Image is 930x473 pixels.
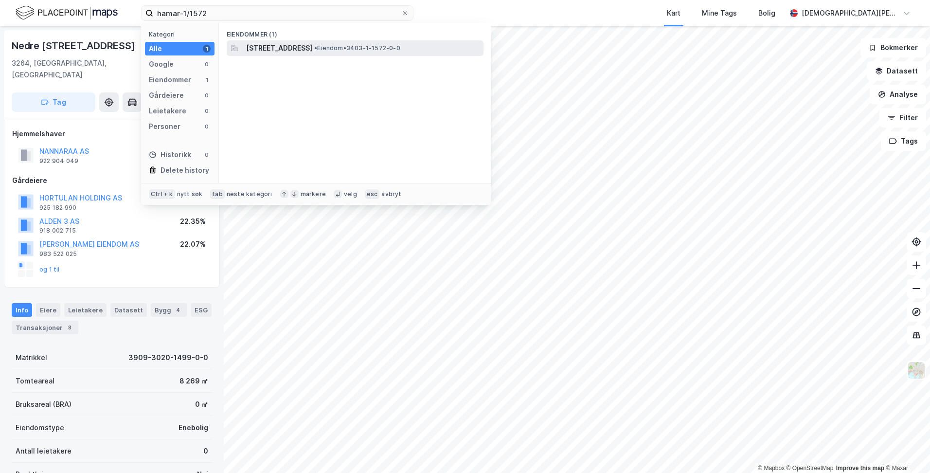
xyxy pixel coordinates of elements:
div: Nedre [STREET_ADDRESS] [12,38,137,54]
div: Kontrollprogram for chat [881,426,930,473]
div: Alle [149,43,162,55]
button: Tags [881,131,926,151]
div: Personer [149,121,180,132]
div: tab [210,189,225,199]
div: 1 [203,45,211,53]
div: 922 904 049 [39,157,78,165]
div: 918 002 715 [39,227,76,235]
button: Analyse [870,85,926,104]
div: Bruksareal (BRA) [16,399,72,410]
button: Bokmerker [860,38,926,57]
a: Improve this map [836,465,884,472]
div: 983 522 025 [39,250,77,258]
div: 0 [203,445,208,457]
div: Ctrl + k [149,189,175,199]
div: Leietakere [64,303,107,317]
div: 0 [203,60,211,68]
div: Bolig [758,7,775,19]
div: nytt søk [177,190,203,198]
div: Historikk [149,149,191,161]
div: esc [365,189,380,199]
div: 925 182 990 [39,204,76,212]
div: ESG [191,303,212,317]
div: 1 [203,76,211,84]
img: logo.f888ab2527a4732fd821a326f86c7f29.svg [16,4,118,21]
div: Transaksjoner [12,321,78,334]
div: markere [301,190,326,198]
div: Antall leietakere [16,445,72,457]
div: velg [344,190,357,198]
div: Tomteareal [16,375,54,387]
div: Hjemmelshaver [12,128,212,140]
a: Mapbox [758,465,785,472]
div: Gårdeiere [12,175,212,186]
div: 0 [203,123,211,130]
div: Mine Tags [702,7,737,19]
div: 22.07% [180,238,206,250]
div: Delete history [161,164,209,176]
div: 3909-3020-1499-0-0 [128,352,208,364]
div: Matrikkel [16,352,47,364]
input: Søk på adresse, matrikkel, gårdeiere, leietakere eller personer [153,6,401,20]
div: Eiendommer (1) [219,23,491,40]
div: 22.35% [180,216,206,227]
div: Eiendommer [149,74,191,86]
span: Eiendom • 3403-1-1572-0-0 [314,44,400,52]
div: 0 [203,91,211,99]
button: Filter [879,108,926,127]
div: 0 [203,107,211,115]
span: [STREET_ADDRESS] [246,42,312,54]
div: Google [149,58,174,70]
div: Kart [667,7,680,19]
div: Datasett [110,303,147,317]
div: avbryt [381,190,401,198]
div: Enebolig [179,422,208,434]
div: Eiere [36,303,60,317]
div: Leietakere [149,105,186,117]
div: 3264, [GEOGRAPHIC_DATA], [GEOGRAPHIC_DATA] [12,57,157,81]
div: Kategori [149,31,215,38]
div: [DEMOGRAPHIC_DATA][PERSON_NAME] [802,7,899,19]
div: 8 269 ㎡ [179,375,208,387]
div: 8 [65,323,74,332]
button: Tag [12,92,95,112]
div: neste kategori [227,190,272,198]
div: 0 [203,151,211,159]
div: Gårdeiere [149,90,184,101]
span: • [314,44,317,52]
div: Eiendomstype [16,422,64,434]
div: Info [12,303,32,317]
img: Z [907,361,926,380]
div: 4 [173,305,183,315]
div: Bygg [151,303,187,317]
div: 0 ㎡ [195,399,208,410]
a: OpenStreetMap [787,465,834,472]
iframe: Chat Widget [881,426,930,473]
button: Datasett [867,61,926,81]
